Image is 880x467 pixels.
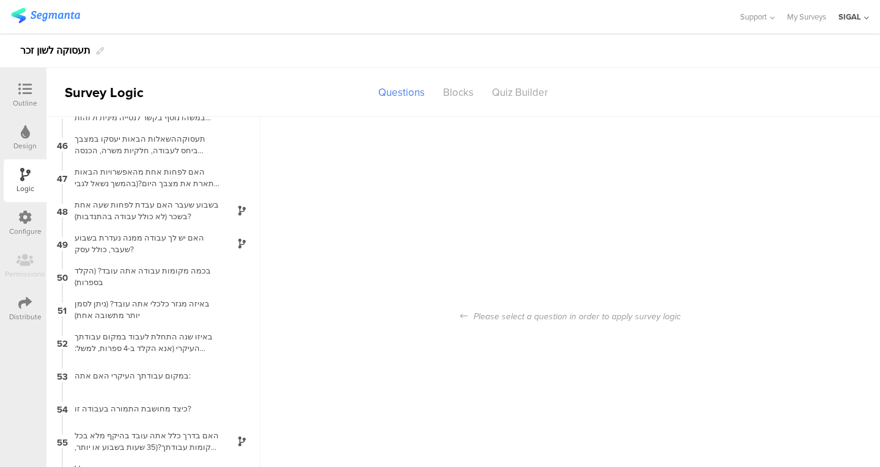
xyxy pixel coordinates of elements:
[838,11,861,23] div: SIGAL
[67,298,220,321] div: באיזה מגזר כלכלי אתה עובד? (ניתן לסמן יותר מתשובה אחת)
[67,232,220,255] div: האם יש לך עבודה ממנה נעדרת בשבוע שעבר, כולל עסק?
[9,226,42,237] div: Configure
[57,237,68,250] span: 49
[67,199,220,222] div: בשבוע שעבר האם עבדת לפחות שעה אחת בשכר (לא כולל עבודה בהתנדבות)?
[57,369,68,382] span: 53
[20,41,90,60] div: תעסוקה לשון זכר
[67,265,220,288] div: בכמה מקומות עבודה אתה עובד? (הקלד בספרות)
[46,82,187,103] div: Survey Logic
[67,370,220,382] div: במקום עבודתך העיקרי האם אתה:
[57,138,68,151] span: 46
[16,183,34,194] div: Logic
[57,105,68,118] span: 45
[369,82,434,103] div: Questions
[13,140,37,151] div: Design
[434,82,483,103] div: Blocks
[67,403,220,415] div: כיצד מחושבת התמורה בעבודה זו?
[9,311,42,322] div: Distribute
[57,435,68,448] span: 55
[67,166,220,189] div: האם לפחות אחת מהאפשרויות הבאות מתארת את מצבך היום?(בהמשך נשאל לגבי מצבך התעסוקתי)
[740,11,767,23] span: Support
[57,336,68,349] span: 52
[57,204,68,217] span: 48
[57,303,67,316] span: 51
[67,331,220,354] div: באיזו שנה התחלת לעבוד במקום עבודתך העיקרי (אנא הקלד ב-4 ספרות, למשל: 2025)
[57,270,68,283] span: 50
[67,430,220,453] div: האם בדרך כלל אתה עובד בהיקף מלא בכל מקומות עבודתך?(35 שעות בשבוע או יותר, למשל: 7 שעות ביום, חמיש...
[57,171,67,184] span: 47
[13,98,37,109] div: Outline
[67,133,220,156] div: תעסוקההשאלות הבאות יעסקו במצבך ביחס לעבודה, חלקיות משרה, הכנסה וכדומה. [PERSON_NAME] היטב את השאל...
[11,8,80,23] img: segmanta logo
[57,402,68,415] span: 54
[483,82,557,103] div: Quiz Builder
